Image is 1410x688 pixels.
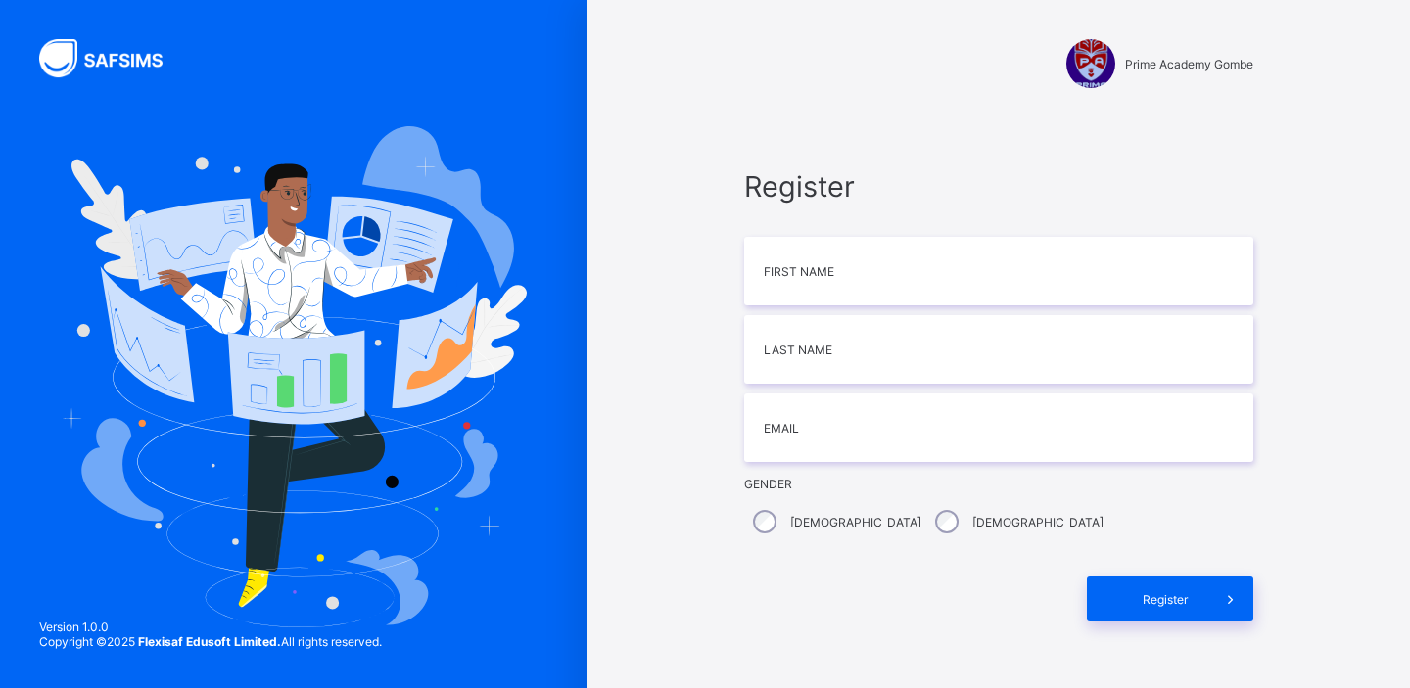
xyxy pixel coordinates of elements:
span: Copyright © 2025 All rights reserved. [39,634,382,649]
span: Register [744,169,1253,204]
span: Prime Academy Gombe [1125,57,1253,71]
label: [DEMOGRAPHIC_DATA] [790,515,921,529]
img: Hero Image [61,126,527,627]
img: SAFSIMS Logo [39,39,186,77]
strong: Flexisaf Edusoft Limited. [138,634,281,649]
span: Version 1.0.0 [39,619,382,634]
span: Register [1121,592,1208,607]
span: Gender [744,477,1253,491]
label: [DEMOGRAPHIC_DATA] [972,515,1104,529]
